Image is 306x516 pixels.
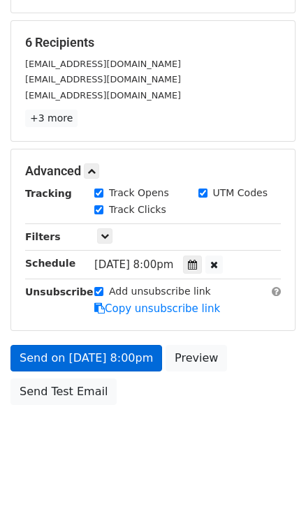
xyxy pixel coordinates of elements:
[25,286,94,297] strong: Unsubscribe
[25,258,75,269] strong: Schedule
[109,284,211,299] label: Add unsubscribe link
[10,378,117,405] a: Send Test Email
[109,202,166,217] label: Track Clicks
[25,188,72,199] strong: Tracking
[25,110,78,127] a: +3 more
[94,302,220,315] a: Copy unsubscribe link
[10,345,162,371] a: Send on [DATE] 8:00pm
[25,59,181,69] small: [EMAIL_ADDRESS][DOMAIN_NAME]
[166,345,227,371] a: Preview
[94,258,173,271] span: [DATE] 8:00pm
[213,186,268,200] label: UTM Codes
[25,231,61,242] strong: Filters
[236,449,306,516] div: 聊天小组件
[236,449,306,516] iframe: Chat Widget
[25,74,181,84] small: [EMAIL_ADDRESS][DOMAIN_NAME]
[25,163,281,179] h5: Advanced
[25,35,281,50] h5: 6 Recipients
[25,90,181,101] small: [EMAIL_ADDRESS][DOMAIN_NAME]
[109,186,169,200] label: Track Opens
